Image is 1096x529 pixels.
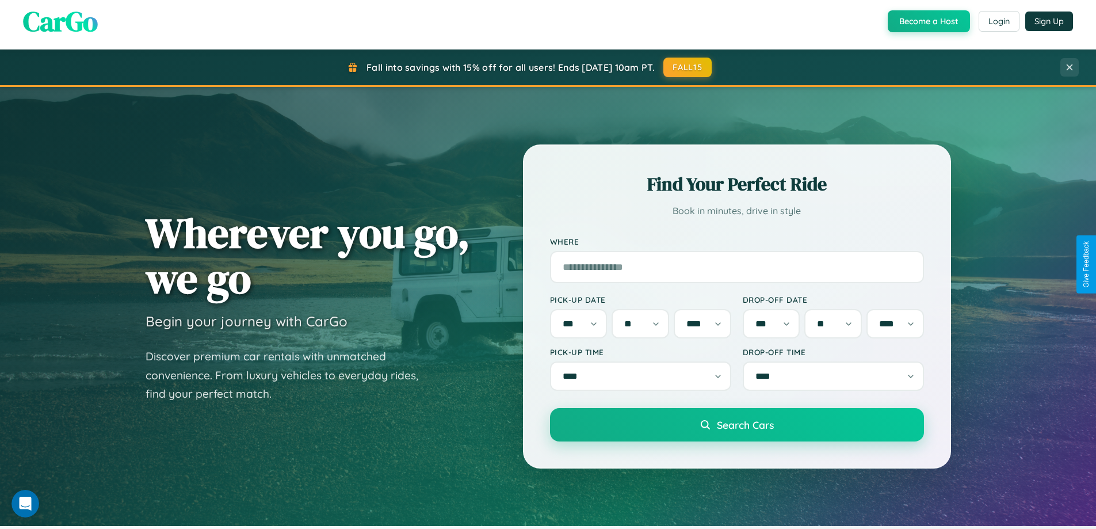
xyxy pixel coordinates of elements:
h3: Begin your journey with CarGo [146,313,347,330]
button: Become a Host [888,10,970,32]
label: Drop-off Date [743,295,924,305]
label: Drop-off Time [743,347,924,357]
button: Search Cars [550,408,924,442]
label: Pick-up Time [550,347,731,357]
label: Where [550,237,924,246]
p: Discover premium car rentals with unmatched convenience. From luxury vehicles to everyday rides, ... [146,347,433,404]
p: Book in minutes, drive in style [550,203,924,219]
h1: Wherever you go, we go [146,210,470,301]
span: CarGo [23,2,98,40]
iframe: Intercom live chat [12,490,39,517]
span: Fall into savings with 15% off for all users! Ends [DATE] 10am PT. [366,62,655,73]
label: Pick-up Date [550,295,731,305]
span: Search Cars [717,418,774,431]
button: Sign Up [1025,12,1073,31]
div: Give Feedback [1082,241,1090,288]
h2: Find Your Perfect Ride [550,172,924,197]
button: FALL15 [663,58,712,77]
button: Login [979,11,1019,32]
